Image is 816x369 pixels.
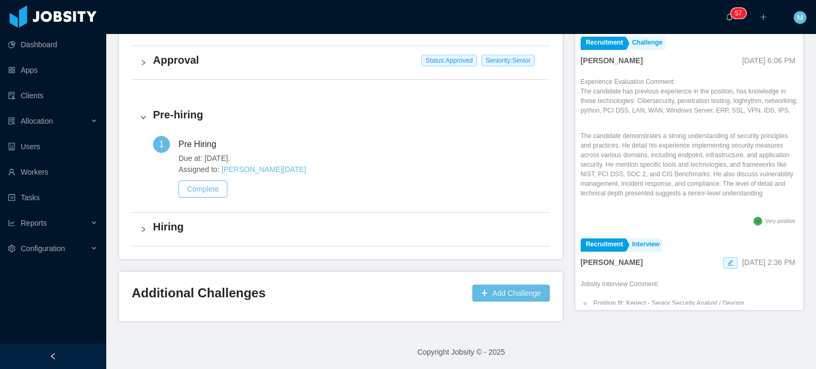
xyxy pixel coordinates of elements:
[132,213,550,246] div: icon: rightHiring
[178,164,541,175] span: Assigned to:
[178,136,225,153] div: Pre Hiring
[8,161,98,183] a: icon: userWorkers
[472,285,550,302] button: icon: plusAdd Challenge
[178,181,227,198] button: Complete
[8,187,98,208] a: icon: profileTasks
[140,226,147,233] i: icon: right
[765,218,795,224] span: Very positive
[797,11,803,24] span: M
[8,219,15,227] i: icon: line-chart
[153,53,541,67] h4: Approval
[21,244,65,253] span: Configuration
[8,245,15,252] i: icon: setting
[8,59,98,81] a: icon: appstoreApps
[581,77,798,214] div: Experience Evaluation Comment:
[153,219,541,234] h4: Hiring
[735,8,738,19] p: 5
[140,59,147,66] i: icon: right
[132,46,550,79] div: icon: rightApproval
[481,55,535,66] span: Seniority: Senior
[581,87,798,115] p: The candidate has previous experience in the position, has knowledge in these technologies: Ciber...
[742,258,795,267] span: [DATE] 2:36 PM
[8,34,98,55] a: icon: pie-chartDashboard
[8,85,98,106] a: icon: auditClients
[581,56,643,65] strong: [PERSON_NAME]
[726,13,733,21] i: icon: bell
[627,37,665,50] a: Challenge
[742,56,795,65] span: [DATE] 6:06 PM
[222,165,306,174] a: [PERSON_NAME][DATE]
[159,140,164,149] span: 1
[581,238,626,252] a: Recruitment
[132,285,468,302] h3: Additional Challenges
[627,238,662,252] a: Interview
[153,107,541,122] h4: Pre-hiring
[727,260,734,266] i: icon: edit
[591,298,798,308] li: Position fit: Kenect - Senior Security Analyst / Devops
[132,101,550,134] div: icon: rightPre-hiring
[140,114,147,121] i: icon: right
[760,13,767,21] i: icon: plus
[21,219,47,227] span: Reports
[581,131,798,198] p: The candidate demonstrates a strong understanding of security principles and practices. He detail...
[581,258,643,267] strong: [PERSON_NAME]
[178,185,227,193] a: Complete
[581,37,626,50] a: Recruitment
[178,153,541,164] span: Due at: [DATE].
[21,117,53,125] span: Allocation
[738,8,742,19] p: 7
[8,136,98,157] a: icon: robotUsers
[730,8,746,19] sup: 57
[8,117,15,125] i: icon: solution
[421,55,477,66] span: Status: Approved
